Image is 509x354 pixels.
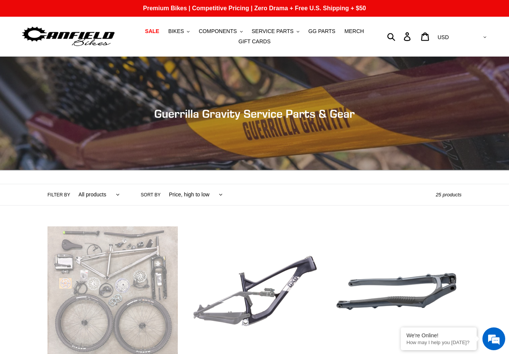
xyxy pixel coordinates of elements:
a: GG PARTS [305,26,339,36]
a: MERCH [341,26,368,36]
span: GIFT CARDS [239,38,271,45]
img: Canfield Bikes [21,25,116,49]
span: GG PARTS [308,28,335,35]
button: SERVICE PARTS [248,26,303,36]
span: BIKES [168,28,184,35]
button: BIKES [164,26,193,36]
a: GIFT CARDS [235,36,275,47]
span: 25 products [436,192,462,198]
button: COMPONENTS [195,26,246,36]
span: MERCH [345,28,364,35]
div: We're Online! [406,332,471,338]
span: Guerrilla Gravity Service Parts & Gear [154,107,355,120]
span: SALE [145,28,159,35]
span: SERVICE PARTS [251,28,293,35]
label: Sort by [141,191,161,198]
label: Filter by [47,191,70,198]
p: How may I help you today? [406,340,471,345]
a: SALE [141,26,163,36]
span: COMPONENTS [199,28,237,35]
